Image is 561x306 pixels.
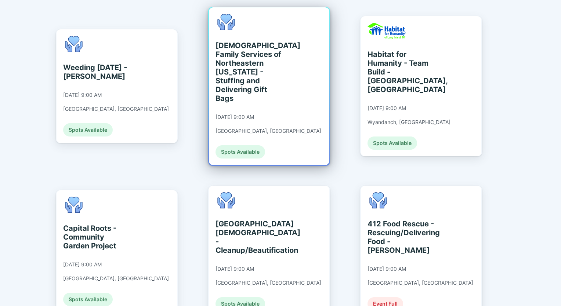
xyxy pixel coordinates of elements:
[368,50,435,94] div: Habitat for Humanity - Team Build - [GEOGRAPHIC_DATA], [GEOGRAPHIC_DATA]
[216,280,321,286] div: [GEOGRAPHIC_DATA], [GEOGRAPHIC_DATA]
[63,92,102,98] div: [DATE] 9:00 AM
[368,119,450,125] div: Wyandanch, [GEOGRAPHIC_DATA]
[368,136,417,150] div: Spots Available
[216,41,283,103] div: [DEMOGRAPHIC_DATA] Family Services of Northeastern [US_STATE] - Stuffing and Delivering Gift Bags
[216,219,283,255] div: [GEOGRAPHIC_DATA][DEMOGRAPHIC_DATA] - Cleanup/Beautification
[368,280,473,286] div: [GEOGRAPHIC_DATA], [GEOGRAPHIC_DATA]
[216,128,321,134] div: [GEOGRAPHIC_DATA], [GEOGRAPHIC_DATA]
[216,145,265,159] div: Spots Available
[216,114,254,120] div: [DATE] 9:00 AM
[216,266,254,272] div: [DATE] 9:00 AM
[63,106,169,112] div: [GEOGRAPHIC_DATA], [GEOGRAPHIC_DATA]
[63,275,169,282] div: [GEOGRAPHIC_DATA], [GEOGRAPHIC_DATA]
[368,219,435,255] div: 412 Food Rescue - Rescuing/Delivering Food - [PERSON_NAME]
[63,293,113,306] div: Spots Available
[63,261,102,268] div: [DATE] 9:00 AM
[63,123,113,136] div: Spots Available
[63,224,130,250] div: Capital Roots - Community Garden Project
[368,266,406,272] div: [DATE] 9:00 AM
[63,63,130,81] div: Weeding [DATE] - [PERSON_NAME]
[368,105,406,112] div: [DATE] 9:00 AM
